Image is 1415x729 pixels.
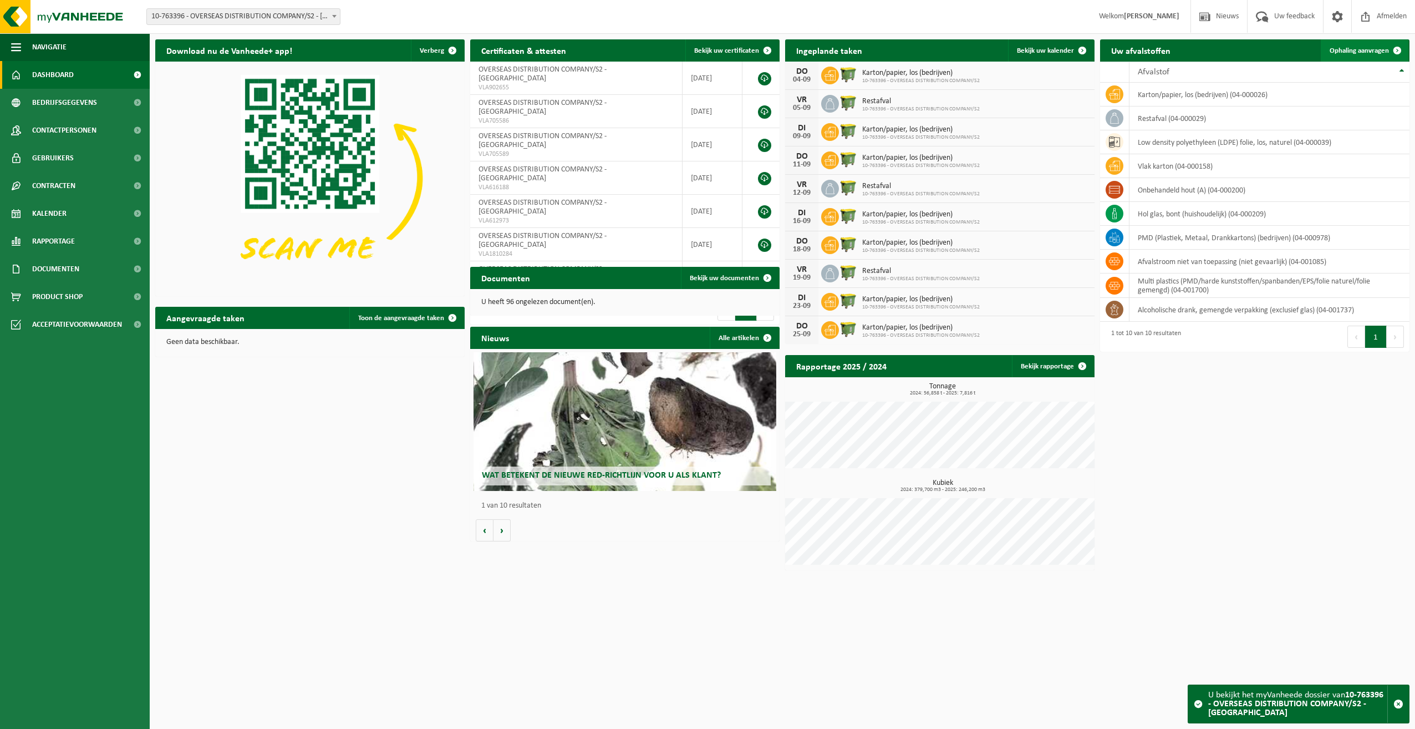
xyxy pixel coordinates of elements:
span: VLA1810284 [479,250,674,259]
td: restafval (04-000029) [1129,107,1409,130]
span: Contactpersonen [32,117,96,144]
td: PMD (Plastiek, Metaal, Drankkartons) (bedrijven) (04-000978) [1129,226,1409,250]
div: 12-09 [791,189,813,197]
td: [DATE] [683,228,743,261]
img: WB-1100-HPE-GN-50 [839,235,858,254]
span: 10-763396 - OVERSEAS DISTRIBUTION COMPANY/S2 - ANTWERPEN [147,9,340,24]
span: OVERSEAS DISTRIBUTION COMPANY/S2 - [GEOGRAPHIC_DATA] [479,199,607,216]
span: 2024: 56,858 t - 2025: 7,816 t [791,391,1095,396]
span: OVERSEAS DISTRIBUTION COMPANY/S2 - [GEOGRAPHIC_DATA] [479,165,607,183]
img: WB-1100-HPE-GN-50 [839,178,858,197]
span: Documenten [32,255,79,283]
span: Contracten [32,172,75,200]
span: Gebruikers [32,144,74,172]
div: 05-09 [791,104,813,112]
p: Geen data beschikbaar. [166,338,454,346]
span: 10-763396 - OVERSEAS DISTRIBUTION COMPANY/S2 [862,191,980,198]
span: 10-763396 - OVERSEAS DISTRIBUTION COMPANY/S2 [862,78,980,84]
div: DO [791,237,813,246]
span: 10-763396 - OVERSEAS DISTRIBUTION COMPANY/S2 [862,163,980,169]
span: Karton/papier, los (bedrijven) [862,239,980,247]
span: Restafval [862,97,980,106]
button: Previous [1347,326,1365,348]
td: hol glas, bont (huishoudelijk) (04-000209) [1129,202,1409,226]
img: Download de VHEPlus App [155,62,465,294]
div: 25-09 [791,331,813,338]
span: Restafval [862,182,980,191]
span: OVERSEAS DISTRIBUTION COMPANY/S2 - [GEOGRAPHIC_DATA] [479,132,607,149]
span: Bekijk uw kalender [1017,47,1074,54]
h3: Kubiek [791,479,1095,493]
td: low density polyethyleen (LDPE) folie, los, naturel (04-000039) [1129,130,1409,154]
td: karton/papier, los (bedrijven) (04-000026) [1129,83,1409,107]
a: Ophaling aanvragen [1321,39,1408,62]
span: 10-763396 - OVERSEAS DISTRIBUTION COMPANY/S2 - ANTWERPEN [146,8,340,25]
strong: 10-763396 - OVERSEAS DISTRIBUTION COMPANY/S2 - [GEOGRAPHIC_DATA] [1208,691,1383,717]
span: Kalender [32,200,67,227]
span: 10-763396 - OVERSEAS DISTRIBUTION COMPANY/S2 [862,304,980,311]
td: afvalstroom niet van toepassing (niet gevaarlijk) (04-001085) [1129,250,1409,274]
h2: Uw afvalstoffen [1100,39,1182,61]
span: Toon de aangevraagde taken [358,315,444,322]
div: 04-09 [791,76,813,84]
div: 18-09 [791,246,813,254]
div: 19-09 [791,274,813,282]
div: DI [791,293,813,302]
h3: Tonnage [791,383,1095,396]
div: DO [791,322,813,331]
span: 10-763396 - OVERSEAS DISTRIBUTION COMPANY/S2 [862,332,980,339]
span: Bekijk uw documenten [690,275,759,282]
span: VLA705586 [479,117,674,125]
td: onbehandeld hout (A) (04-000200) [1129,178,1409,202]
span: Karton/papier, los (bedrijven) [862,154,980,163]
h2: Ingeplande taken [785,39,873,61]
img: WB-1100-HPE-GN-50 [839,93,858,112]
div: 11-09 [791,161,813,169]
span: Product Shop [32,283,83,311]
td: [DATE] [683,195,743,228]
div: DO [791,152,813,161]
span: Restafval [862,267,980,276]
div: 09-09 [791,133,813,140]
span: VLA705589 [479,150,674,159]
a: Bekijk uw documenten [681,267,778,289]
div: VR [791,265,813,274]
img: WB-1100-HPE-GN-50 [839,263,858,282]
div: DI [791,124,813,133]
span: OVERSEAS DISTRIBUTION COMPANY/S2 - [GEOGRAPHIC_DATA] [479,65,607,83]
div: DI [791,209,813,217]
span: Acceptatievoorwaarden [32,311,122,338]
span: 10-763396 - OVERSEAS DISTRIBUTION COMPANY/S2 [862,276,980,282]
span: Bedrijfsgegevens [32,89,97,117]
div: VR [791,180,813,189]
div: 16-09 [791,217,813,225]
span: VLA902655 [479,83,674,92]
div: DO [791,67,813,76]
td: [DATE] [683,161,743,195]
div: 1 tot 10 van 10 resultaten [1106,325,1181,349]
h2: Rapportage 2025 / 2024 [785,355,898,377]
a: Bekijk uw kalender [1008,39,1093,62]
span: Ophaling aanvragen [1330,47,1389,54]
span: Karton/papier, los (bedrijven) [862,69,980,78]
span: Karton/papier, los (bedrijven) [862,323,980,332]
h2: Documenten [470,267,541,288]
h2: Download nu de Vanheede+ app! [155,39,303,61]
button: 1 [1365,326,1387,348]
td: [DATE] [683,128,743,161]
h2: Aangevraagde taken [155,307,256,328]
div: VR [791,95,813,104]
a: Bekijk rapportage [1012,355,1093,377]
span: Karton/papier, los (bedrijven) [862,210,980,219]
a: Wat betekent de nieuwe RED-richtlijn voor u als klant? [474,352,777,491]
img: WB-1100-HPE-GN-50 [839,320,858,338]
td: [DATE] [683,95,743,128]
span: Bekijk uw certificaten [694,47,759,54]
span: Karton/papier, los (bedrijven) [862,125,980,134]
span: OVERSEAS DISTRIBUTION COMPANY/S2 - [GEOGRAPHIC_DATA] [479,232,607,249]
td: vlak karton (04-000158) [1129,154,1409,178]
span: Dashboard [32,61,74,89]
span: Karton/papier, los (bedrijven) [862,295,980,304]
div: 23-09 [791,302,813,310]
p: 1 van 10 resultaten [481,502,774,510]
